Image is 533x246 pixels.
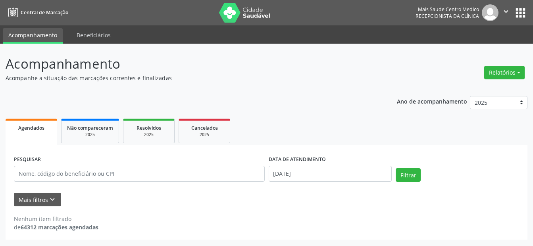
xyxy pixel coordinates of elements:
[416,6,479,13] div: Mais Saude Centro Medico
[3,28,63,44] a: Acompanhamento
[514,6,527,20] button: apps
[14,166,265,182] input: Nome, código do beneficiário ou CPF
[14,215,98,223] div: Nenhum item filtrado
[18,125,44,131] span: Agendados
[14,193,61,207] button: Mais filtroskeyboard_arrow_down
[482,4,498,21] img: img
[185,132,224,138] div: 2025
[269,166,392,182] input: Selecione um intervalo
[484,66,525,79] button: Relatórios
[14,223,98,231] div: de
[129,132,169,138] div: 2025
[21,9,68,16] span: Central de Marcação
[6,54,371,74] p: Acompanhamento
[502,7,510,16] i: 
[498,4,514,21] button: 
[6,74,371,82] p: Acompanhe a situação das marcações correntes e finalizadas
[191,125,218,131] span: Cancelados
[67,132,113,138] div: 2025
[71,28,116,42] a: Beneficiários
[6,6,68,19] a: Central de Marcação
[396,168,421,182] button: Filtrar
[269,154,326,166] label: DATA DE ATENDIMENTO
[14,154,41,166] label: PESQUISAR
[48,195,57,204] i: keyboard_arrow_down
[21,223,98,231] strong: 64312 marcações agendadas
[137,125,161,131] span: Resolvidos
[67,125,113,131] span: Não compareceram
[397,96,467,106] p: Ano de acompanhamento
[416,13,479,19] span: Recepcionista da clínica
